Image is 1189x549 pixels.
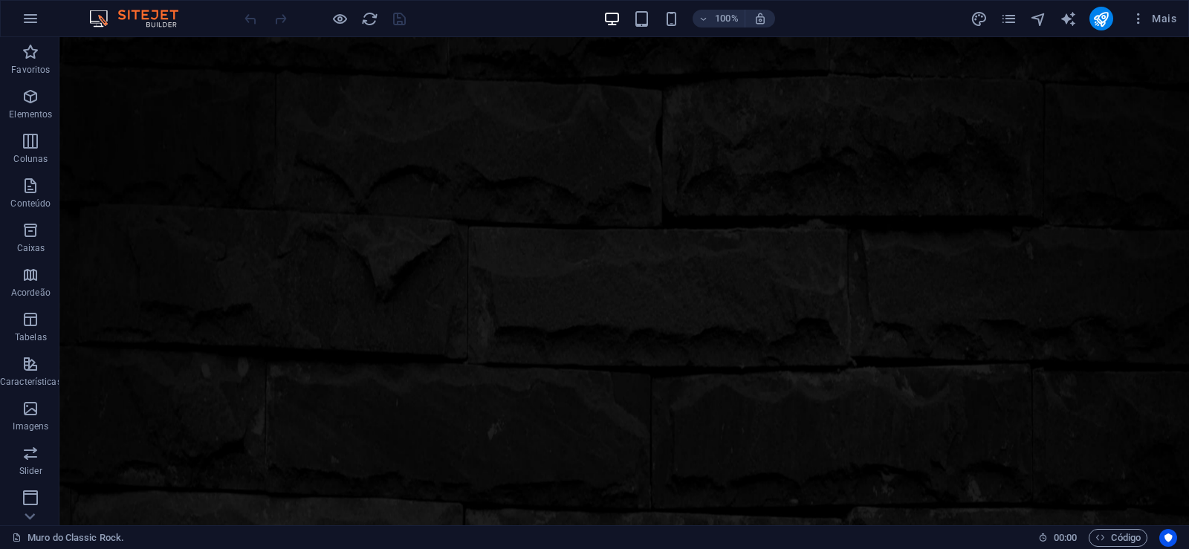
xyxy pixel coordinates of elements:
button: Código [1089,529,1147,547]
h6: Tempo de sessão [1038,529,1078,547]
p: Caixas [17,242,45,254]
a: Clique para cancelar a seleção. Clique duas vezes para abrir as Páginas [12,529,124,547]
p: Colunas [13,153,48,165]
button: design [971,10,988,27]
p: Tabelas [15,331,47,343]
i: Páginas (Ctrl+Alt+S) [1000,10,1017,27]
p: Acordeão [11,287,51,299]
p: Elementos [9,108,52,120]
p: Conteúdo [10,198,51,209]
span: Mais [1131,11,1176,26]
button: Clique aqui para sair do modo de visualização e continuar editando [331,10,349,27]
p: Favoritos [11,64,50,76]
button: reload [360,10,378,27]
span: Código [1095,529,1141,547]
button: text_generator [1060,10,1078,27]
span: 00 00 [1054,529,1077,547]
i: Ao redimensionar, ajusta automaticamente o nível de zoom para caber no dispositivo escolhido. [754,12,767,25]
img: Editor Logo [85,10,197,27]
i: AI Writer [1060,10,1077,27]
h6: 100% [715,10,739,27]
button: pages [1000,10,1018,27]
span: : [1064,532,1066,543]
i: Navegador [1030,10,1047,27]
i: Design (Ctrl+Alt+Y) [971,10,988,27]
button: navigator [1030,10,1048,27]
p: Imagens [13,420,48,432]
button: Mais [1125,7,1182,30]
i: Publicar [1092,10,1109,27]
button: Usercentrics [1159,529,1177,547]
i: Recarregar página [361,10,378,27]
button: publish [1089,7,1113,30]
p: Slider [19,465,42,477]
button: 100% [693,10,745,27]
